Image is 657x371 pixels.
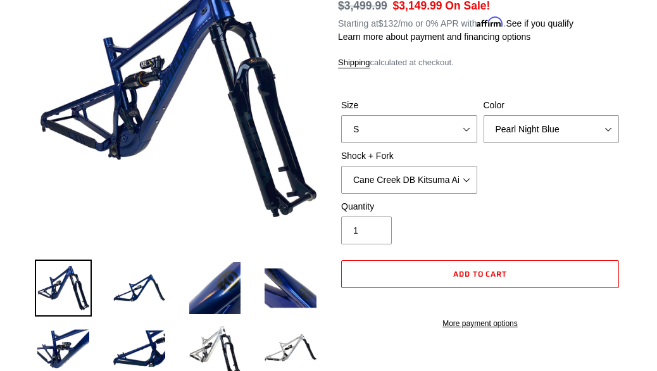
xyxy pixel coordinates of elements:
label: Quantity [341,200,477,213]
a: Learn more about payment and financing options [338,32,530,42]
img: Load image into Gallery viewer, TILT - Frame, Shock + Fork [187,260,244,317]
a: Shipping [338,58,370,68]
button: Add to cart [341,260,619,288]
label: Color [484,99,620,112]
img: Load image into Gallery viewer, TILT - Frame, Shock + Fork [262,260,319,317]
div: calculated at checkout. [338,56,622,69]
span: $132 [379,18,398,28]
a: More payment options [341,318,619,329]
label: Size [341,99,477,112]
span: Add to cart [453,268,508,280]
span: Affirm [477,16,503,27]
img: Load image into Gallery viewer, TILT - Frame, Shock + Fork [111,260,168,317]
label: Shock + Fork [341,149,477,163]
a: See if you qualify - Learn more about Affirm Financing (opens in modal) [506,18,573,28]
img: Load image into Gallery viewer, TILT - Frame, Shock + Fork [35,260,92,317]
p: Starting at /mo or 0% APR with . [338,14,573,30]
